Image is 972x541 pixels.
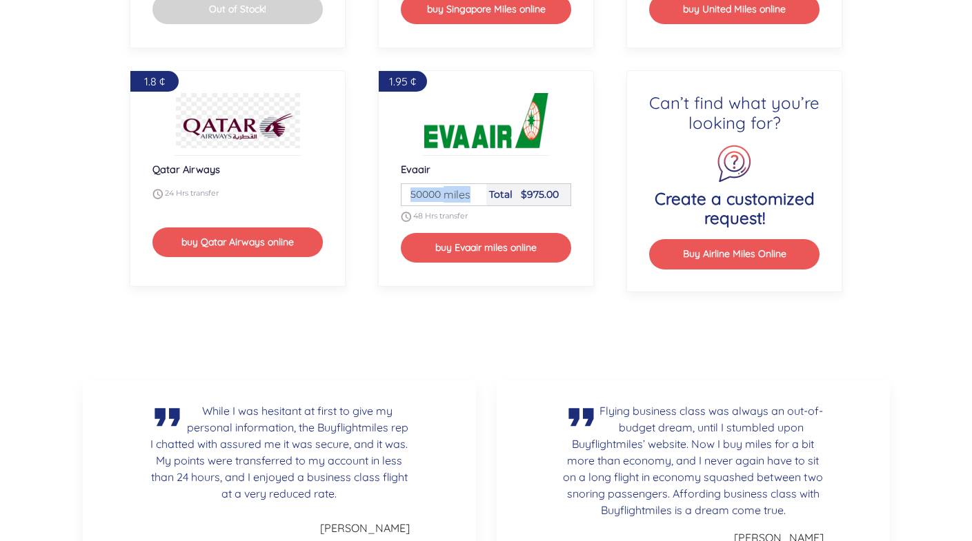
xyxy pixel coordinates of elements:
[401,212,411,222] img: schedule.png
[563,402,599,432] img: Quote
[715,144,754,183] img: question icon
[489,188,513,201] span: Total
[149,520,410,536] p: [PERSON_NAME]
[152,163,220,176] span: Qatar Airways
[152,189,163,199] img: schedule.png
[649,189,820,229] h4: Create a customized request!
[424,93,548,148] img: Buy Evaair Airline miles online
[165,188,219,198] span: 24 Hrs transfer
[521,188,559,201] span: $975.00
[152,227,324,257] button: buy Qatar Airways online
[649,239,820,269] button: Buy Airline Miles Online
[563,402,824,518] p: Flying business class was always an out-of-budget dream, until I stumbled upon Buyflightmiles’ we...
[152,234,324,248] a: buy Qatar Airways online
[176,93,300,148] img: Buy Qatar Airways Airline miles online
[149,402,186,432] img: Quote
[413,211,468,221] span: 48 Hrs transfer
[149,402,410,502] p: While I was hesitant at first to give my personal information, the Buyflightmiles rep I chatted w...
[401,163,430,176] span: Evaair
[144,74,165,88] span: 1.8 ¢
[649,93,820,133] h4: Can’t find what you’re looking for?
[401,233,572,263] button: buy Evaair miles online
[389,74,416,88] span: 1.95 ¢
[437,186,470,203] span: miles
